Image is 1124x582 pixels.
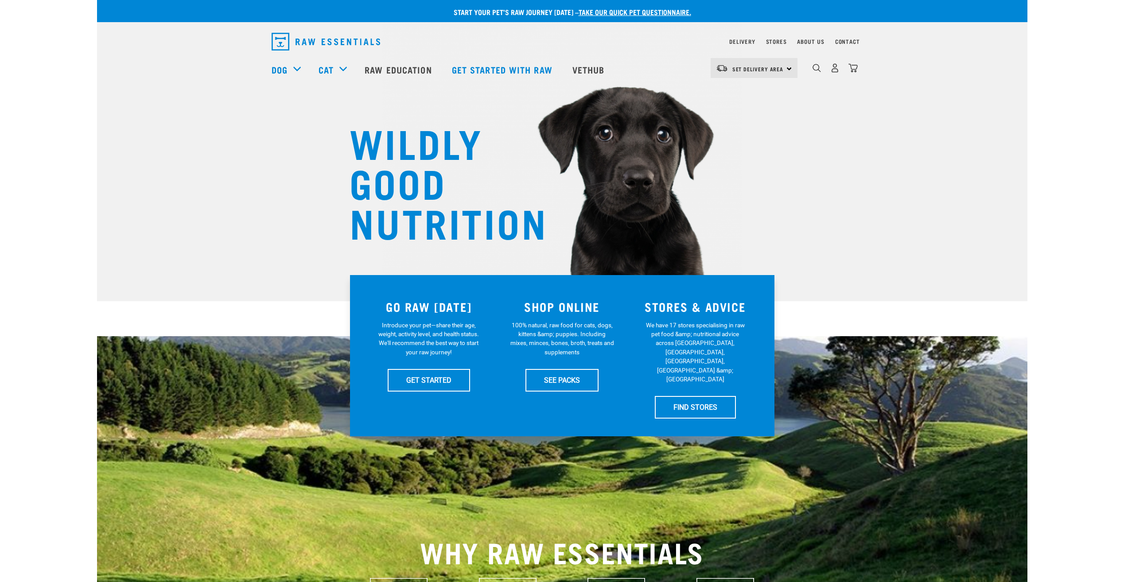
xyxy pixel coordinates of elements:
[350,122,527,241] h1: WILDLY GOOD NUTRITION
[272,33,380,50] img: Raw Essentials Logo
[356,52,443,87] a: Raw Education
[732,67,784,70] span: Set Delivery Area
[272,535,853,567] h2: WHY RAW ESSENTIALS
[830,63,840,73] img: user.png
[272,63,288,76] a: Dog
[729,40,755,43] a: Delivery
[368,300,490,314] h3: GO RAW [DATE]
[104,7,1034,17] p: Start your pet’s raw journey [DATE] –
[797,40,824,43] a: About Us
[319,63,334,76] a: Cat
[564,52,616,87] a: Vethub
[835,40,860,43] a: Contact
[443,52,564,87] a: Get started with Raw
[501,300,623,314] h3: SHOP ONLINE
[525,369,599,391] a: SEE PACKS
[766,40,787,43] a: Stores
[264,29,860,54] nav: dropdown navigation
[388,369,470,391] a: GET STARTED
[510,321,614,357] p: 100% natural, raw food for cats, dogs, kittens &amp; puppies. Including mixes, minces, bones, bro...
[634,300,757,314] h3: STORES & ADVICE
[97,52,1027,87] nav: dropdown navigation
[377,321,481,357] p: Introduce your pet—share their age, weight, activity level, and health status. We'll recommend th...
[655,396,736,418] a: FIND STORES
[813,64,821,72] img: home-icon-1@2x.png
[716,64,728,72] img: van-moving.png
[579,10,691,14] a: take our quick pet questionnaire.
[848,63,858,73] img: home-icon@2x.png
[643,321,747,384] p: We have 17 stores specialising in raw pet food &amp; nutritional advice across [GEOGRAPHIC_DATA],...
